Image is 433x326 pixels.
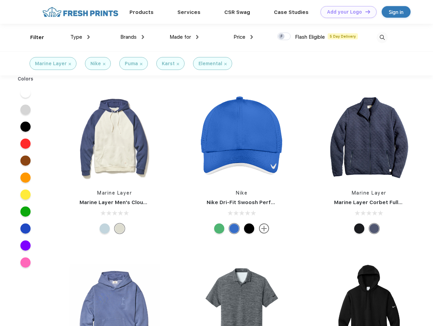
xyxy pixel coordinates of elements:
[334,199,428,205] a: Marine Layer Corbet Full-Zip Jacket
[69,63,71,65] img: filter_cancel.svg
[244,223,254,234] div: Black
[177,9,201,15] a: Services
[382,6,411,18] a: Sign in
[352,190,386,196] a: Marine Layer
[324,92,414,183] img: func=resize&h=266
[120,34,137,40] span: Brands
[170,34,191,40] span: Made for
[259,223,269,234] img: more.svg
[236,190,247,196] a: Nike
[198,60,222,67] div: Elemental
[233,34,245,40] span: Price
[129,9,154,15] a: Products
[196,92,287,183] img: func=resize&h=266
[80,199,190,205] a: Marine Layer Men's Cloud 9 Fleece Hoodie
[69,92,160,183] img: func=resize&h=266
[196,35,198,39] img: dropdown.png
[103,63,105,65] img: filter_cancel.svg
[100,223,110,234] div: Cool Ombre
[140,63,142,65] img: filter_cancel.svg
[162,60,175,67] div: Karst
[40,6,120,18] img: fo%20logo%202.webp
[30,34,44,41] div: Filter
[207,199,300,205] a: Nike Dri-Fit Swoosh Perforated Cap
[90,60,101,67] div: Nike
[142,35,144,39] img: dropdown.png
[389,8,403,16] div: Sign in
[125,60,138,67] div: Puma
[369,223,379,234] div: Navy
[214,223,224,234] div: Lucky Green
[365,10,370,14] img: DT
[328,33,358,39] span: 5 Day Delivery
[115,223,125,234] div: Navy/Cream
[354,223,364,234] div: Black
[377,32,388,43] img: desktop_search.svg
[224,63,227,65] img: filter_cancel.svg
[35,60,67,67] div: Marine Layer
[177,63,179,65] img: filter_cancel.svg
[70,34,82,40] span: Type
[250,35,253,39] img: dropdown.png
[87,35,90,39] img: dropdown.png
[229,223,239,234] div: Blue Sapphire
[327,9,362,15] div: Add your Logo
[97,190,132,196] a: Marine Layer
[224,9,250,15] a: CSR Swag
[13,75,39,83] div: Colors
[295,34,325,40] span: Flash Eligible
